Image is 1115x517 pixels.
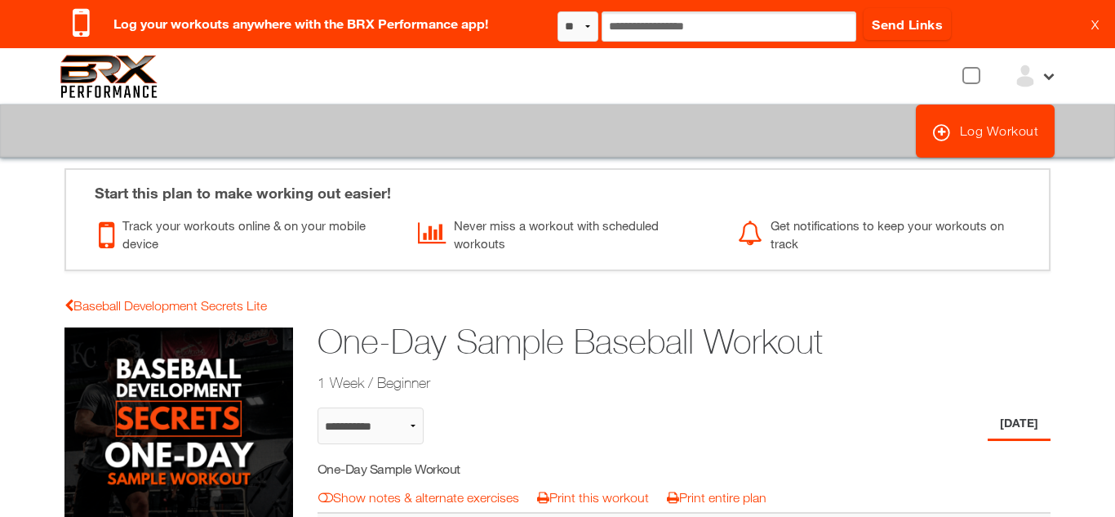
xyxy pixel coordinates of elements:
img: ex-default-user.svg [1013,64,1037,88]
h5: One-Day Sample Workout [318,460,609,478]
div: Track your workouts online & on your mobile device [99,212,393,253]
h2: 1 Week / Beginner [318,372,925,393]
a: X [1091,16,1099,33]
div: Get notifications to keep your workouts on track [738,212,1033,253]
a: Print entire plan [667,490,766,505]
h1: One-Day Sample Baseball Workout [318,318,925,366]
li: Day 1 [988,408,1051,441]
div: Start this plan to make working out easier! [78,170,1037,204]
a: Baseball Development Secrets Lite [64,298,267,313]
a: Print this workout [537,490,649,505]
img: 6f7da32581c89ca25d665dc3aae533e4f14fe3ef_original.svg [60,55,158,98]
div: Never miss a workout with scheduled workouts [418,212,713,253]
a: Send Links [864,8,951,40]
a: Log Workout [916,105,1055,158]
a: Show notes & alternate exercises [318,490,519,505]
